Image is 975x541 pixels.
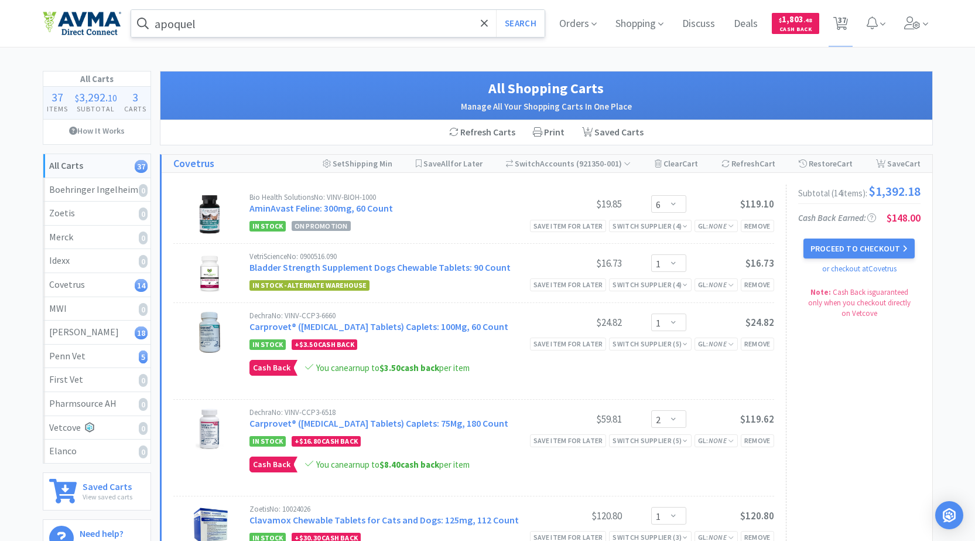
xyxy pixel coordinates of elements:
[172,100,921,114] h2: Manage All Your Shopping Carts In One Place
[139,255,148,268] i: 0
[655,155,698,172] div: Clear
[534,315,622,329] div: $24.82
[799,155,853,172] div: Restore
[49,301,145,317] div: MWI
[108,92,117,104] span: 10
[534,412,622,426] div: $59.81
[49,182,145,198] div: Boehringer Ingelheim
[43,103,71,114] h4: Items
[534,509,622,523] div: $120.80
[49,372,145,387] div: First Vet
[299,437,320,445] span: $16.80
[829,20,853,30] a: 37
[250,360,293,375] span: Cash Back
[71,91,121,103] div: .
[698,222,734,230] span: GL:
[740,413,774,426] span: $119.62
[249,505,534,513] div: Zoetis No: 10024026
[741,220,774,232] div: Remove
[810,287,831,297] strong: Note:
[249,514,519,526] a: Clavamox Chewable Tablets for Cats and Dogs: 125mg, 112 Count
[741,434,774,447] div: Remove
[132,90,138,104] span: 3
[440,120,524,145] div: Refresh Carts
[779,13,812,25] span: 1,803
[379,459,439,470] strong: cash back
[249,280,370,291] span: In Stock - Alternate Warehouse
[249,312,534,319] div: Dechra No: VINV-CCP3-6660
[43,392,150,416] a: Pharmsource AH0
[249,417,508,429] a: Carprovet® ([MEDICAL_DATA] Tablets) Caplets: 75Mg, 180 Count
[43,202,150,226] a: Zoetis0
[905,158,921,169] span: Cart
[772,8,819,39] a: $1,803.48Cash Back
[613,279,687,290] div: Switch Supplier ( 4 )
[379,362,439,373] strong: cash back
[379,362,401,373] span: $3.50
[808,287,911,318] span: Cash Back is guaranteed only when you checkout directly on Vetcove
[43,154,150,178] a: All Carts37
[316,362,470,373] span: You can earn up to per item
[682,158,698,169] span: Cart
[887,211,921,224] span: $148.00
[573,120,652,145] a: Saved Carts
[43,321,150,345] a: [PERSON_NAME]18
[530,220,607,232] div: Save item for later
[709,339,727,348] i: None
[139,422,148,435] i: 0
[745,257,774,270] span: $16.73
[745,316,774,329] span: $24.82
[249,193,534,201] div: Bio Health Solutions No: VINV-BIOH-1000
[534,197,622,211] div: $19.85
[316,459,470,470] span: You can earn up to per item
[709,222,727,230] i: None
[530,278,607,291] div: Save item for later
[43,345,150,369] a: Penn Vet5
[822,264,897,274] a: or checkout at Covetrus
[49,230,145,245] div: Merck
[534,256,622,270] div: $16.73
[49,420,145,435] div: Vetcove
[721,155,775,172] div: Refresh
[43,368,150,392] a: First Vet0
[798,212,876,223] span: Cash Back Earned :
[741,338,774,350] div: Remove
[139,351,148,363] i: 5
[249,321,508,332] a: Carprovet® ([MEDICAL_DATA] Tablets) Caplets: 100Mg, 60 Count
[323,155,392,172] div: Shipping Min
[135,326,148,339] i: 18
[613,338,687,349] div: Switch Supplier ( 5 )
[729,19,762,29] a: Deals
[83,491,132,502] p: View saved carts
[75,92,79,104] span: $
[292,221,351,231] span: On Promotion
[135,160,148,173] i: 37
[83,479,132,491] h6: Saved Carts
[299,340,317,349] span: $3.50
[43,72,150,87] h1: All Carts
[423,158,483,169] span: Save for Later
[698,339,734,348] span: GL:
[49,277,145,292] div: Covetrus
[837,158,853,169] span: Cart
[779,16,782,24] span: $
[173,155,214,172] a: Covetrus
[43,297,150,321] a: MWI0
[574,158,631,169] span: ( 921350-001 )
[43,249,150,273] a: Idexx0
[524,120,573,145] div: Print
[71,103,121,114] h4: Subtotal
[249,202,393,214] a: AminAvast Feline: 300mg, 60 Count
[333,158,345,169] span: Set
[868,185,921,198] span: $1,392.18
[698,280,734,289] span: GL:
[709,436,727,445] i: None
[613,220,687,232] div: Switch Supplier ( 4 )
[292,436,361,447] div: + Cash Back
[43,226,150,250] a: Merck0
[131,10,545,37] input: Search by item, sku, manufacturer, ingredient, size...
[139,207,148,220] i: 0
[196,253,223,294] img: b5f3ef1ef5a4410985bfdbd3a4352d41_30509.png
[196,409,224,450] img: 3196649536da49eaafc04b7c84e1fa99_546267.png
